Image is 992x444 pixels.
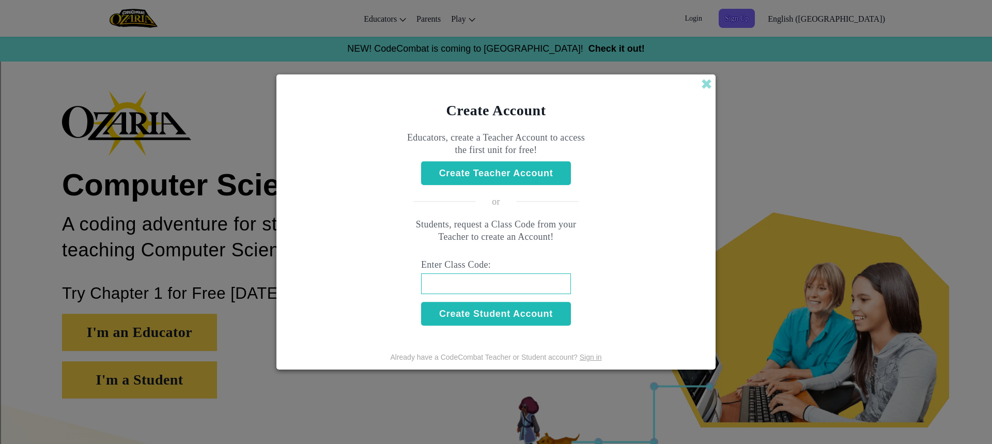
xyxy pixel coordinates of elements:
[4,43,988,52] div: Move To ...
[421,258,571,271] span: Enter Class Code:
[492,195,500,208] p: or
[421,302,571,326] button: Create Student Account
[580,353,602,361] a: Sign in
[4,62,988,71] div: Options
[4,71,988,80] div: Sign out
[4,34,988,43] div: Sort New > Old
[4,4,216,13] div: Home
[4,52,988,62] div: Delete
[406,218,586,243] p: Students, request a Class Code from your Teacher to create an Account!
[446,102,546,118] span: Create Account
[390,353,579,361] span: Already have a CodeCombat Teacher or Student account?
[406,131,586,156] p: Educators, create a Teacher Account to access the first unit for free!
[4,13,96,24] input: Search outlines
[421,161,571,185] button: Create Teacher Account
[4,24,988,34] div: Sort A > Z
